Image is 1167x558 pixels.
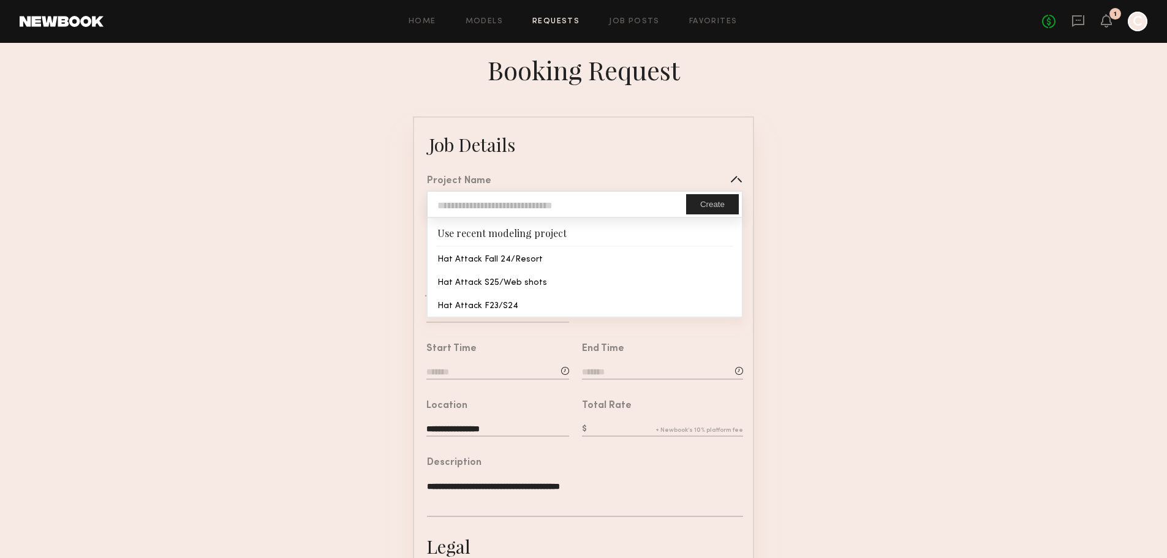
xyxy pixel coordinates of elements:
[427,458,482,468] div: Description
[1128,12,1147,31] a: C
[488,53,680,87] div: Booking Request
[689,18,738,26] a: Favorites
[427,176,491,186] div: Project Name
[1114,11,1117,18] div: 1
[582,401,632,411] div: Total Rate
[428,218,742,246] div: Use recent modeling project
[429,132,515,157] div: Job Details
[428,293,742,317] div: Hat Attack F23/S24
[428,247,742,270] div: Hat Attack Fall 24/Resort
[428,270,742,293] div: Hat Attack S25/Web shots
[609,18,660,26] a: Job Posts
[582,344,624,354] div: End Time
[532,18,580,26] a: Requests
[466,18,503,26] a: Models
[409,18,436,26] a: Home
[426,344,477,354] div: Start Time
[686,194,739,214] button: Create
[426,401,467,411] div: Location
